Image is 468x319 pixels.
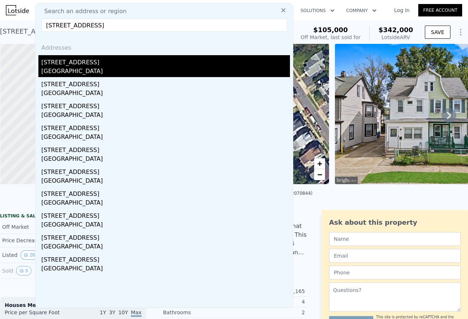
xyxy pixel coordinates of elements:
a: Free Account [418,4,462,16]
span: Max [131,309,141,317]
div: [STREET_ADDRESS] [41,99,290,111]
span: 3Y [109,309,115,315]
button: Show Options [453,25,468,39]
input: Name [329,232,461,246]
div: [STREET_ADDRESS] [41,55,290,67]
span: 10Y [118,309,128,315]
span: − [317,170,322,179]
button: View historical data [16,266,31,276]
img: Lotside [6,5,29,15]
div: Off Market [2,223,67,231]
button: View historical data [20,250,38,260]
div: Off Market, last sold for [301,34,361,41]
div: [GEOGRAPHIC_DATA] [41,67,290,77]
div: [STREET_ADDRESS] [41,209,290,220]
div: [STREET_ADDRESS] [41,252,290,264]
div: [GEOGRAPHIC_DATA] [41,89,290,99]
div: [GEOGRAPHIC_DATA] [41,111,290,121]
div: [GEOGRAPHIC_DATA] [41,220,290,231]
div: [GEOGRAPHIC_DATA] [41,264,290,274]
div: Addresses [38,38,290,55]
div: [GEOGRAPHIC_DATA] [41,176,290,187]
div: [STREET_ADDRESS] [41,121,290,133]
span: 1Y [100,309,106,315]
div: [GEOGRAPHIC_DATA] [41,198,290,209]
button: Company [340,4,382,17]
div: [STREET_ADDRESS] [41,231,290,242]
a: Zoom out [314,169,325,180]
div: Sold [2,266,67,276]
span: Search an address or region [38,7,127,16]
span: + [317,159,322,168]
span: $105,000 [313,26,348,34]
input: Email [329,249,461,263]
a: Log In [385,7,418,14]
input: Enter an address, city, region, neighborhood or zip code [41,19,287,32]
input: Phone [329,266,461,280]
div: Listed [2,250,67,260]
div: [STREET_ADDRESS] [41,77,290,89]
div: [GEOGRAPHIC_DATA] [41,155,290,165]
button: Solutions [295,4,340,17]
div: [GEOGRAPHIC_DATA] [41,133,290,143]
div: Houses Median Sale [5,301,141,309]
div: [STREET_ADDRESS] [41,165,290,176]
div: [GEOGRAPHIC_DATA] [41,242,290,252]
span: $342,000 [378,26,413,34]
button: SAVE [425,26,450,39]
div: Lotside ARV [378,34,413,41]
div: [STREET_ADDRESS] [41,143,290,155]
div: Bathrooms [163,309,234,316]
div: 2 [234,309,305,316]
div: Price Decrease [2,237,67,244]
div: Ask about this property [329,217,461,228]
a: Zoom in [314,158,325,169]
div: [STREET_ADDRESS] [41,187,290,198]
